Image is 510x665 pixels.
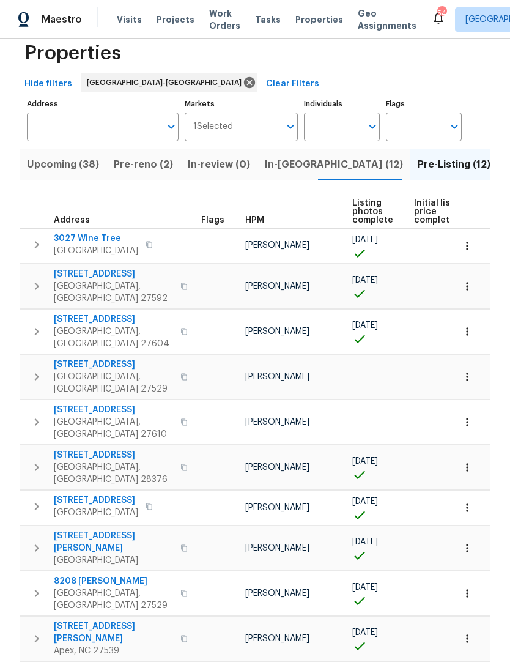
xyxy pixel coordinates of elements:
span: Projects [157,13,194,26]
span: Pre-Listing (12) [418,156,490,173]
label: Markets [185,100,298,108]
label: Flags [386,100,462,108]
span: [GEOGRAPHIC_DATA]-[GEOGRAPHIC_DATA] [87,76,246,89]
span: Tasks [255,15,281,24]
div: [GEOGRAPHIC_DATA]-[GEOGRAPHIC_DATA] [81,73,257,92]
span: [PERSON_NAME] [245,589,309,598]
span: Properties [24,47,121,59]
button: Open [364,118,381,135]
span: [DATE] [352,321,378,330]
span: Hide filters [24,76,72,92]
span: [PERSON_NAME] [245,418,309,426]
span: In-[GEOGRAPHIC_DATA] (12) [265,156,403,173]
span: [PERSON_NAME] [245,544,309,552]
span: [PERSON_NAME] [245,463,309,472]
span: [STREET_ADDRESS][PERSON_NAME] [54,530,173,554]
button: Clear Filters [261,73,324,95]
span: [DATE] [352,497,378,506]
label: Individuals [304,100,380,108]
span: [STREET_ADDRESS] [54,268,173,280]
button: Hide filters [20,73,77,95]
span: [STREET_ADDRESS] [54,449,173,461]
span: [STREET_ADDRESS] [54,494,138,507]
span: [DATE] [352,276,378,284]
span: [STREET_ADDRESS] [54,313,173,325]
span: Maestro [42,13,82,26]
span: Address [54,216,90,225]
span: [GEOGRAPHIC_DATA], [GEOGRAPHIC_DATA] 27592 [54,280,173,305]
span: [GEOGRAPHIC_DATA], [GEOGRAPHIC_DATA] 27529 [54,371,173,395]
span: Listing photos complete [352,199,393,225]
span: [GEOGRAPHIC_DATA] [54,245,138,257]
span: [GEOGRAPHIC_DATA], [GEOGRAPHIC_DATA] 28376 [54,461,173,486]
span: Pre-reno (2) [114,156,173,173]
span: Apex, NC 27539 [54,645,173,657]
span: Geo Assignments [358,7,416,32]
span: [STREET_ADDRESS] [54,359,173,371]
span: [PERSON_NAME] [245,373,309,381]
span: [PERSON_NAME] [245,634,309,643]
span: [DATE] [352,628,378,637]
span: [GEOGRAPHIC_DATA], [GEOGRAPHIC_DATA] 27610 [54,416,173,440]
div: 54 [437,7,446,20]
span: [STREET_ADDRESS][PERSON_NAME] [54,620,173,645]
span: [GEOGRAPHIC_DATA] [54,507,138,519]
span: Upcoming (38) [27,156,99,173]
span: [STREET_ADDRESS] [54,404,173,416]
span: [DATE] [352,583,378,592]
span: [GEOGRAPHIC_DATA], [GEOGRAPHIC_DATA] 27529 [54,587,173,612]
span: 3027 Wine Tree [54,232,138,245]
span: In-review (0) [188,156,250,173]
span: [DATE] [352,457,378,466]
span: [GEOGRAPHIC_DATA], [GEOGRAPHIC_DATA] 27604 [54,325,173,350]
span: [PERSON_NAME] [245,503,309,512]
span: 8208 [PERSON_NAME] [54,575,173,587]
span: [DATE] [352,236,378,244]
span: [GEOGRAPHIC_DATA] [54,554,173,567]
span: [PERSON_NAME] [245,282,309,291]
span: Properties [295,13,343,26]
span: HPM [245,216,264,225]
label: Address [27,100,179,108]
span: Clear Filters [266,76,319,92]
span: 1 Selected [193,122,233,132]
span: Initial list price complete [414,199,455,225]
button: Open [446,118,463,135]
span: [PERSON_NAME] [245,241,309,250]
button: Open [163,118,180,135]
span: [PERSON_NAME] [245,327,309,336]
span: Flags [201,216,224,225]
span: Work Orders [209,7,240,32]
span: Visits [117,13,142,26]
span: [DATE] [352,538,378,546]
button: Open [282,118,299,135]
